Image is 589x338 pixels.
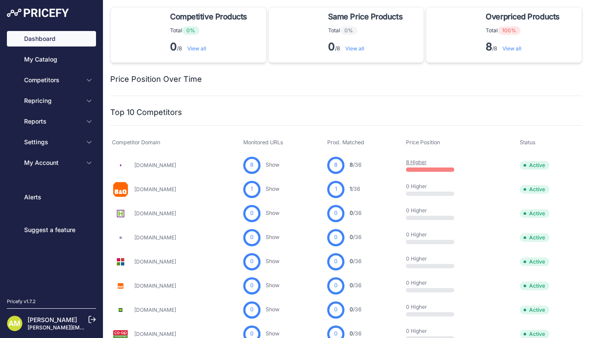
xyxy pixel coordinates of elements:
a: [DOMAIN_NAME] [134,186,176,192]
span: 0 [334,233,338,242]
p: Total [486,26,563,35]
a: 8 Higher [406,159,427,165]
button: Settings [7,134,96,150]
a: [DOMAIN_NAME] [134,162,176,168]
span: Competitor Domain [112,139,160,146]
a: [DOMAIN_NAME] [134,258,176,265]
a: [DOMAIN_NAME] [134,307,176,313]
a: Show [266,282,279,288]
p: /8 [170,40,251,54]
span: Reports [24,117,81,126]
span: Active [520,209,549,218]
a: [DOMAIN_NAME] [134,331,176,337]
a: Show [266,234,279,240]
span: 0% [340,26,357,35]
span: 0 [350,306,353,313]
span: 1 [350,186,352,192]
a: Suggest a feature [7,222,96,238]
p: 0 Higher [406,328,461,335]
span: Settings [24,138,81,146]
span: Prod. Matched [327,139,364,146]
span: Repricing [24,96,81,105]
span: 8 [250,161,254,169]
p: 0 Higher [406,304,461,310]
div: Pricefy v1.7.2 [7,298,36,305]
nav: Sidebar [7,31,96,288]
span: 8 [350,161,353,168]
a: [DOMAIN_NAME] [134,210,176,217]
a: Dashboard [7,31,96,47]
span: 0% [182,26,199,35]
span: 0 [350,234,353,240]
a: 0/36 [350,282,362,288]
span: 0 [250,306,254,314]
span: Monitored URLs [243,139,283,146]
strong: 0 [328,40,335,53]
a: Show [266,306,279,313]
a: Show [266,186,279,192]
a: 1/36 [350,186,360,192]
a: View all [187,45,206,52]
p: 0 Higher [406,207,461,214]
img: Pricefy Logo [7,9,69,17]
strong: 8 [486,40,492,53]
p: /8 [486,40,563,54]
span: Price Position [406,139,440,146]
a: View all [502,45,521,52]
span: Active [520,185,549,194]
span: 100% [498,26,521,35]
p: 0 Higher [406,279,461,286]
span: Active [520,161,549,170]
a: Show [266,210,279,216]
span: Competitive Products [170,11,247,23]
span: Same Price Products [328,11,403,23]
span: 0 [350,210,353,216]
p: 0 Higher [406,183,461,190]
a: [DOMAIN_NAME] [134,282,176,289]
span: 0 [350,282,353,288]
span: 0 [334,330,338,338]
span: 0 [250,282,254,290]
a: [PERSON_NAME][EMAIL_ADDRESS][PERSON_NAME][DOMAIN_NAME] [28,324,203,331]
p: Total [170,26,251,35]
p: /8 [328,40,406,54]
a: View all [345,45,364,52]
span: 0 [250,257,254,266]
h2: Price Position Over Time [110,73,202,85]
span: 0 [334,306,338,314]
span: 1 [335,185,337,193]
button: Competitors [7,72,96,88]
span: Active [520,306,549,314]
a: [PERSON_NAME] [28,316,77,323]
span: 8 [334,161,338,169]
span: 0 [334,282,338,290]
strong: 0 [170,40,177,53]
a: 8/36 [350,161,362,168]
a: 0/36 [350,234,362,240]
span: 0 [350,330,353,337]
h2: Top 10 Competitors [110,106,182,118]
p: Total [328,26,406,35]
span: 0 [334,209,338,217]
p: 0 Higher [406,231,461,238]
span: Overpriced Products [486,11,559,23]
a: Alerts [7,189,96,205]
span: Active [520,257,549,266]
a: Show [266,258,279,264]
a: 0/36 [350,258,362,264]
span: 0 [250,209,254,217]
span: Active [520,233,549,242]
a: My Catalog [7,52,96,67]
span: 0 [250,330,254,338]
a: [DOMAIN_NAME] [134,234,176,241]
a: 0/36 [350,330,362,337]
a: Show [266,330,279,337]
span: Status [520,139,536,146]
span: Competitors [24,76,81,84]
span: 0 [350,258,353,264]
button: Reports [7,114,96,129]
span: 0 [250,233,254,242]
span: 1 [251,185,253,193]
span: Active [520,282,549,290]
span: 0 [334,257,338,266]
